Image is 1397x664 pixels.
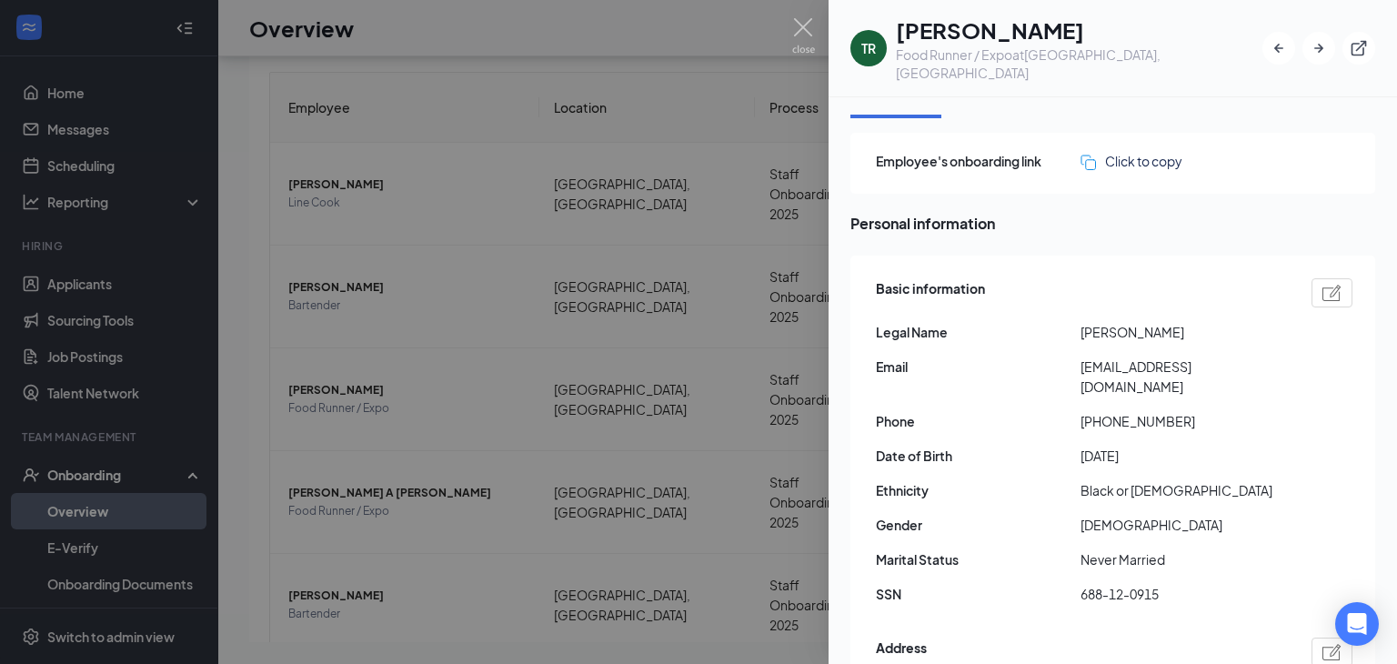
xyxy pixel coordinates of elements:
[876,278,985,307] span: Basic information
[876,357,1080,377] span: Email
[850,212,1375,235] span: Personal information
[1080,584,1285,604] span: 688-12-0915
[1080,515,1285,535] span: [DEMOGRAPHIC_DATA]
[1080,446,1285,466] span: [DATE]
[876,151,1080,171] span: Employee's onboarding link
[876,480,1080,500] span: Ethnicity
[876,549,1080,569] span: Marital Status
[1262,32,1295,65] button: ArrowLeftNew
[1080,357,1285,397] span: [EMAIL_ADDRESS][DOMAIN_NAME]
[896,45,1262,82] div: Food Runner / Expo at [GEOGRAPHIC_DATA], [GEOGRAPHIC_DATA]
[1270,39,1288,57] svg: ArrowLeftNew
[1080,151,1182,171] button: Click to copy
[1080,155,1096,170] img: click-to-copy.71757273a98fde459dfc.svg
[876,584,1080,604] span: SSN
[1335,602,1379,646] div: Open Intercom Messenger
[1080,322,1285,342] span: [PERSON_NAME]
[1350,39,1368,57] svg: ExternalLink
[876,515,1080,535] span: Gender
[1302,32,1335,65] button: ArrowRight
[896,15,1262,45] h1: [PERSON_NAME]
[876,322,1080,342] span: Legal Name
[1310,39,1328,57] svg: ArrowRight
[861,39,876,57] div: TR
[1080,411,1285,431] span: [PHONE_NUMBER]
[876,411,1080,431] span: Phone
[1080,549,1285,569] span: Never Married
[1080,480,1285,500] span: Black or [DEMOGRAPHIC_DATA]
[876,446,1080,466] span: Date of Birth
[1342,32,1375,65] button: ExternalLink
